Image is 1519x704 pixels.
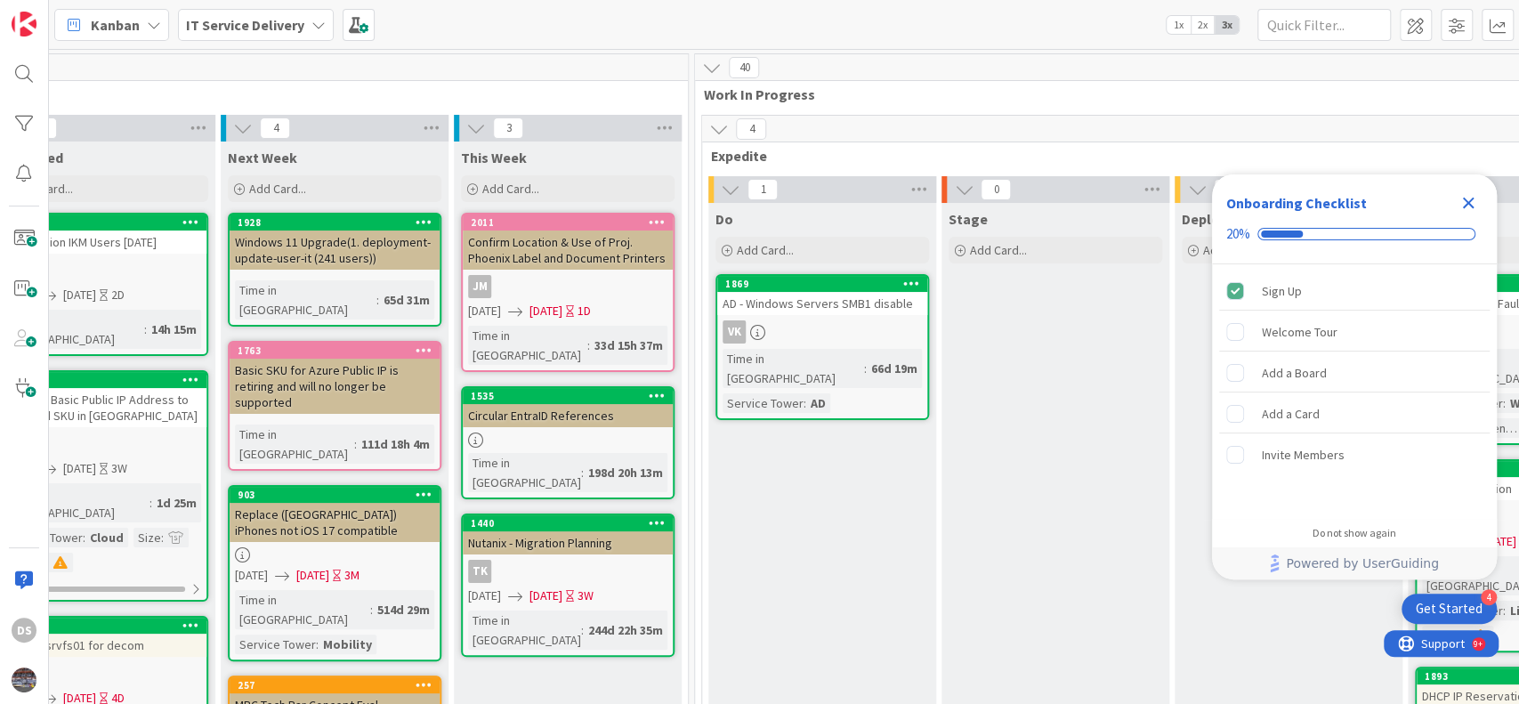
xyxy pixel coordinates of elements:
span: Add Card... [1203,242,1260,258]
span: [DATE] [529,302,562,320]
div: 1535 [471,390,673,402]
span: Add Card... [737,242,794,258]
div: 2030 [4,374,206,386]
span: [DATE] [63,459,96,478]
div: 903 [238,489,440,501]
div: Onboarding Checklist [1226,192,1367,214]
div: Close Checklist [1454,189,1483,217]
div: 20% [1226,226,1250,242]
div: Do not show again [1313,526,1396,540]
div: 257 [238,679,440,692]
div: TK [463,560,673,583]
a: 1535Circular EntraID ReferencesTime in [GEOGRAPHIC_DATA]:198d 20h 13m [461,386,675,499]
div: 514d 29m [373,600,434,619]
span: 4 [260,117,290,139]
span: 3 [493,117,523,139]
div: Add a Card [1262,403,1320,425]
div: 1763Basic SKU for Azure Public IP is retiring and will no longer be supported [230,343,440,414]
a: 2011Confirm Location & Use of Proj. Phoenix Label and Document PrintersJM[DATE][DATE]1DTime in [G... [461,213,675,372]
span: [DATE] [468,587,501,605]
span: : [144,320,147,339]
span: 40 [729,57,759,78]
div: 66d 19m [867,359,922,378]
div: 3W [111,459,127,478]
span: Add Card... [482,181,539,197]
div: 2019 [4,619,206,632]
div: Time in [GEOGRAPHIC_DATA] [723,349,864,388]
div: 14h 15m [147,320,201,339]
div: 1763 [230,343,440,359]
div: 1763 [238,344,440,357]
div: 1869AD - Windows Servers SMB1 disable [717,276,927,315]
div: 1535 [463,388,673,404]
div: Footer [1212,547,1497,579]
div: 1535Circular EntraID References [463,388,673,427]
div: Invite Members [1262,444,1345,465]
div: 2033 [4,216,206,229]
div: 1928 [238,216,440,229]
div: Time in [GEOGRAPHIC_DATA] [468,611,581,650]
div: VK [723,320,746,344]
div: Time in [GEOGRAPHIC_DATA] [2,483,149,522]
div: 3W [578,587,594,605]
span: : [149,493,152,513]
span: : [804,393,806,413]
div: 33d 15h 37m [590,336,667,355]
span: 1 [747,179,778,200]
div: Service Tower [235,635,316,654]
span: Powered by UserGuiding [1286,553,1439,574]
img: avatar [12,668,36,692]
a: Powered by UserGuiding [1221,547,1488,579]
input: Quick Filter... [1257,9,1391,41]
span: Do [715,210,733,228]
div: 3M [344,566,360,585]
div: Confirm Location & Use of Proj. Phoenix Label and Document Printers [463,231,673,270]
div: Service Tower [723,393,804,413]
div: Cloud [85,528,128,547]
span: : [581,463,584,482]
div: Replace ([GEOGRAPHIC_DATA]) iPhones not iOS 17 compatible [230,503,440,542]
div: 2011Confirm Location & Use of Proj. Phoenix Label and Document Printers [463,214,673,270]
div: Checklist Container [1212,174,1497,579]
span: 0 [981,179,1011,200]
div: TK [468,560,491,583]
img: Visit kanbanzone.com [12,12,36,36]
div: 1440 [463,515,673,531]
div: Sign Up [1262,280,1302,302]
div: DS [12,618,36,643]
div: Time in [GEOGRAPHIC_DATA] [468,453,581,492]
div: Open Get Started checklist, remaining modules: 4 [1402,594,1497,624]
span: : [83,528,85,547]
span: : [370,600,373,619]
span: : [1503,393,1506,413]
span: : [376,290,379,310]
span: 4 [736,118,766,140]
span: : [581,620,584,640]
div: VK [717,320,927,344]
div: Time in [GEOGRAPHIC_DATA] [468,326,587,365]
div: Priority [1422,626,1466,645]
b: IT Service Delivery [186,16,304,34]
div: 903Replace ([GEOGRAPHIC_DATA]) iPhones not iOS 17 compatible [230,487,440,542]
div: 1928 [230,214,440,231]
div: 1869 [725,278,927,290]
span: Kanban [91,14,140,36]
div: 9+ [90,7,99,21]
span: [DATE] [63,286,96,304]
span: Add Card... [970,242,1027,258]
span: : [1503,601,1506,620]
div: Time in [GEOGRAPHIC_DATA] [235,425,354,464]
div: Add a Board [1262,362,1327,384]
div: Time in [GEOGRAPHIC_DATA] [235,590,370,629]
div: 1869 [717,276,927,292]
div: Add a Board is incomplete. [1219,353,1490,392]
span: : [316,635,319,654]
div: 2011 [471,216,673,229]
div: Welcome Tour is incomplete. [1219,312,1490,352]
span: 2x [1191,16,1215,34]
a: 903Replace ([GEOGRAPHIC_DATA]) iPhones not iOS 17 compatible[DATE][DATE]3MTime in [GEOGRAPHIC_DAT... [228,485,441,661]
div: 257 [230,677,440,693]
div: Basic SKU for Azure Public IP is retiring and will no longer be supported [230,359,440,414]
div: Time in [GEOGRAPHIC_DATA] [2,310,144,349]
div: JM [468,275,491,298]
